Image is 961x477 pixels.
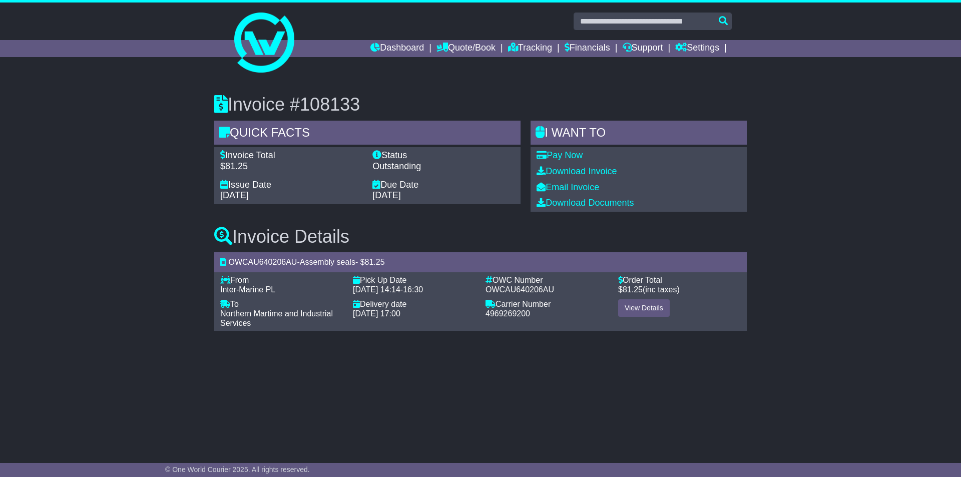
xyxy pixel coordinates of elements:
[618,275,741,285] div: Order Total
[165,465,310,473] span: © One World Courier 2025. All rights reserved.
[220,275,343,285] div: From
[623,285,643,294] span: 81.25
[537,166,617,176] a: Download Invoice
[486,275,608,285] div: OWC Number
[675,40,719,57] a: Settings
[214,121,521,148] div: Quick Facts
[537,198,634,208] a: Download Documents
[220,309,333,327] span: Northern Martime and Industrial Services
[220,150,362,161] div: Invoice Total
[214,252,747,272] div: - - $
[403,285,423,294] span: 16:30
[537,150,583,160] a: Pay Now
[353,309,400,318] span: [DATE] 17:00
[220,161,362,172] div: $81.25
[220,299,343,309] div: To
[220,285,275,294] span: Inter-Marine PL
[372,161,515,172] div: Outstanding
[220,180,362,191] div: Issue Date
[228,258,297,266] span: OWCAU640206AU
[300,258,355,266] span: Assembly seals
[486,299,608,309] div: Carrier Number
[353,285,400,294] span: [DATE] 14:14
[353,299,475,309] div: Delivery date
[486,309,530,318] span: 4969269200
[618,285,741,294] div: $ (inc taxes)
[372,190,515,201] div: [DATE]
[220,190,362,201] div: [DATE]
[618,299,670,317] a: View Details
[214,227,747,247] h3: Invoice Details
[353,285,475,294] div: -
[370,40,424,57] a: Dashboard
[531,121,747,148] div: I WANT to
[436,40,496,57] a: Quote/Book
[537,182,599,192] a: Email Invoice
[508,40,552,57] a: Tracking
[565,40,610,57] a: Financials
[214,95,747,115] h3: Invoice #108133
[353,275,475,285] div: Pick Up Date
[365,258,385,266] span: 81.25
[372,180,515,191] div: Due Date
[623,40,663,57] a: Support
[372,150,515,161] div: Status
[486,285,554,294] span: OWCAU640206AU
